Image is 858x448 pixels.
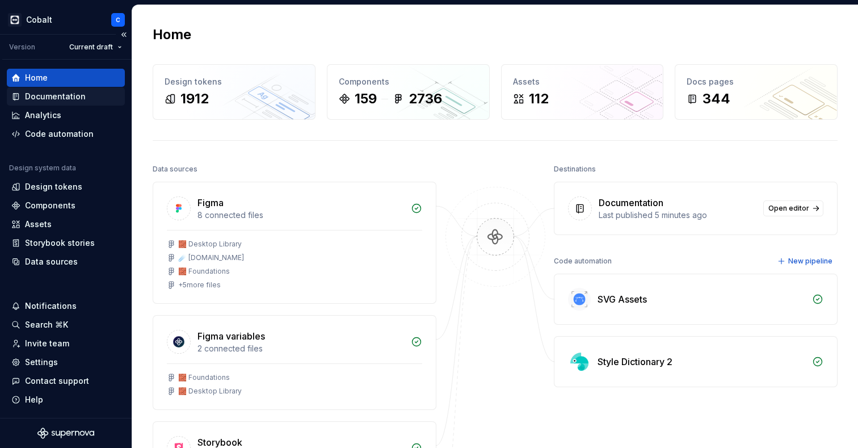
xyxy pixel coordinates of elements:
div: SVG Assets [598,292,647,306]
div: Data sources [153,161,197,177]
button: Help [7,391,125,409]
div: 344 [703,90,730,108]
div: Cobalt [26,14,52,26]
img: e3886e02-c8c5-455d-9336-29756fd03ba2.png [8,13,22,27]
a: Analytics [7,106,125,124]
div: Design tokens [25,181,82,192]
button: CobaltC [2,7,129,32]
div: Search ⌘K [25,319,68,330]
svg: Supernova Logo [37,428,94,439]
button: New pipeline [774,253,838,269]
a: Invite team [7,334,125,353]
div: + 5 more files [178,280,221,290]
button: Collapse sidebar [116,27,132,43]
div: Code automation [25,128,94,140]
div: ☄️ [DOMAIN_NAME] [178,253,244,262]
a: Documentation [7,87,125,106]
div: 🧱 Foundations [178,373,230,382]
div: Style Dictionary 2 [598,355,672,369]
div: 112 [529,90,549,108]
div: Assets [513,76,652,87]
div: Components [25,200,75,211]
span: Current draft [69,43,113,52]
div: Assets [25,219,52,230]
button: Current draft [64,39,127,55]
div: Version [9,43,35,52]
div: 8 connected files [197,210,404,221]
div: Last published 5 minutes ago [599,210,756,221]
span: Open editor [768,204,809,213]
a: Assets [7,215,125,233]
div: 🧱 Desktop Library [178,387,242,396]
a: Storybook stories [7,234,125,252]
div: Figma variables [197,329,265,343]
a: Settings [7,353,125,371]
div: Design system data [9,164,76,173]
div: Figma [197,196,224,210]
div: Documentation [599,196,663,210]
div: 🧱 Foundations [178,267,230,276]
div: 159 [355,90,377,108]
a: Open editor [763,200,823,216]
span: New pipeline [788,257,832,266]
div: Storybook stories [25,237,95,249]
div: C [116,15,120,24]
div: Data sources [25,256,78,267]
div: Home [25,72,48,83]
a: Code automation [7,125,125,143]
button: Search ⌘K [7,316,125,334]
a: Design tokens1912 [153,64,316,120]
div: Documentation [25,91,86,102]
div: Notifications [25,300,77,312]
div: Contact support [25,375,89,387]
div: Design tokens [165,76,304,87]
a: Figma variables2 connected files🧱 Foundations🧱 Desktop Library [153,315,436,410]
a: Components1592736 [327,64,490,120]
div: Docs pages [687,76,826,87]
a: Data sources [7,253,125,271]
h2: Home [153,26,191,44]
div: Analytics [25,110,61,121]
div: 2 connected files [197,343,404,354]
div: Invite team [25,338,69,349]
a: Figma8 connected files🧱 Desktop Library☄️ [DOMAIN_NAME]🧱 Foundations+5more files [153,182,436,304]
div: Code automation [554,253,612,269]
a: Home [7,69,125,87]
a: Assets112 [501,64,664,120]
a: Design tokens [7,178,125,196]
a: Components [7,196,125,215]
div: Destinations [554,161,596,177]
div: Help [25,394,43,405]
a: Docs pages344 [675,64,838,120]
div: 2736 [409,90,442,108]
div: Components [339,76,478,87]
div: 🧱 Desktop Library [178,240,242,249]
div: Settings [25,357,58,368]
div: 1912 [180,90,209,108]
button: Contact support [7,372,125,390]
button: Notifications [7,297,125,315]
